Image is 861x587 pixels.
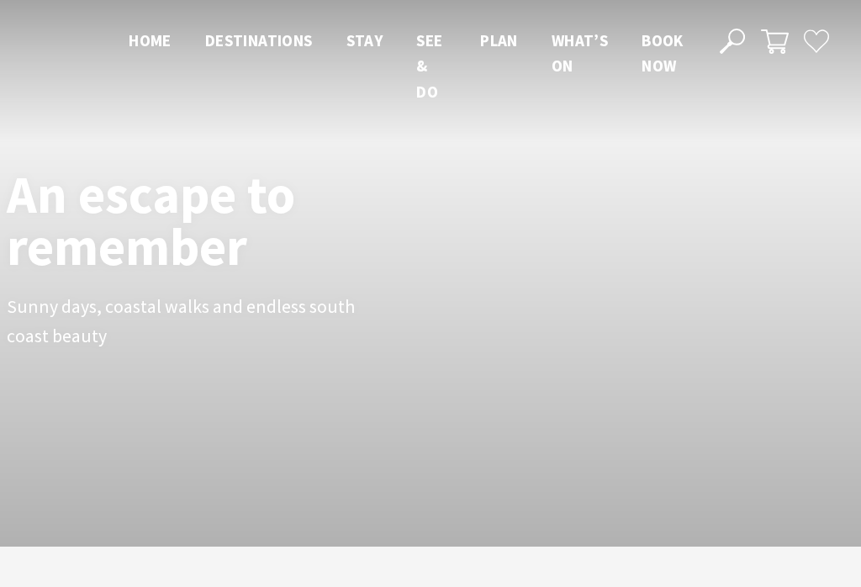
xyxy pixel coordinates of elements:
span: Home [129,30,172,50]
span: Destinations [205,30,313,50]
span: Plan [480,30,518,50]
span: Book now [642,30,684,76]
h1: An escape to remember [7,168,469,272]
p: Sunny days, coastal walks and endless south coast beauty [7,293,385,352]
span: Stay [346,30,383,50]
span: See & Do [416,30,442,102]
span: What’s On [552,30,608,76]
nav: Main Menu [112,28,700,104]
